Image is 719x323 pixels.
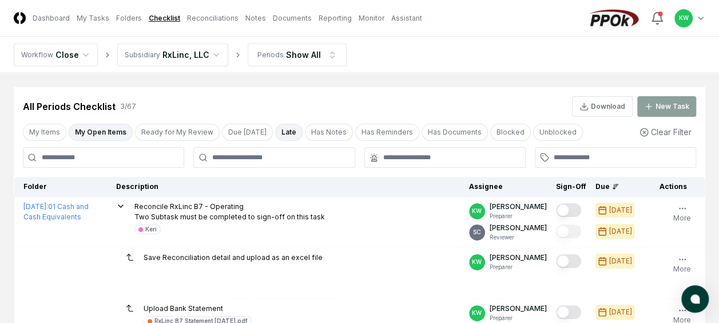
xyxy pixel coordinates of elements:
[490,263,547,271] p: Preparer
[464,177,551,197] th: Assignee
[125,50,160,60] div: Subsidiary
[635,121,696,143] button: Clear Filter
[671,202,693,226] button: More
[472,207,482,215] span: KW
[572,96,633,117] button: Download
[473,228,481,237] span: SC
[650,182,696,192] div: Actions
[116,13,142,23] a: Folders
[112,177,464,197] th: Description
[23,100,116,113] div: All Periods Checklist
[245,13,266,23] a: Notes
[14,44,347,66] nav: breadcrumb
[144,304,252,314] p: Upload Bank Statement
[305,124,353,141] button: Has Notes
[359,13,384,23] a: Monitor
[586,9,641,27] img: PPOk logo
[257,50,284,60] div: Periods
[134,202,325,222] p: Reconcile RxLinc B7 - Operating Two Subtask must be completed to sign-off on this task
[275,124,303,141] button: Late
[490,223,547,233] p: [PERSON_NAME]
[490,233,547,242] p: Reviewer
[319,13,352,23] a: Reporting
[248,44,347,66] button: PeriodsShow All
[286,49,321,61] div: Show All
[23,124,66,141] button: My Items
[23,202,48,211] span: [DATE] :
[490,124,531,141] button: Blocked
[551,177,591,197] th: Sign-Off
[595,182,641,192] div: Due
[609,307,632,317] div: [DATE]
[355,124,419,141] button: Has Reminders
[609,226,632,237] div: [DATE]
[609,205,632,215] div: [DATE]
[391,13,422,23] a: Assistant
[556,305,581,319] button: Mark complete
[135,124,220,141] button: Ready for My Review
[490,304,547,314] p: [PERSON_NAME]
[490,253,547,263] p: [PERSON_NAME]
[490,314,547,322] p: Preparer
[187,13,239,23] a: Reconciliations
[556,224,581,238] button: Mark complete
[556,254,581,268] button: Mark complete
[472,309,482,317] span: KW
[681,285,709,313] button: atlas-launcher
[422,124,488,141] button: Has Documents
[609,256,632,266] div: [DATE]
[21,50,53,60] div: Workflow
[673,8,694,29] button: KW
[23,202,89,221] a: [DATE]:01 Cash and Cash Equivalents
[490,212,547,220] p: Preparer
[556,203,581,217] button: Mark complete
[77,13,109,23] a: My Tasks
[533,124,583,141] button: Unblocked
[144,253,323,263] p: Save Reconciliation detail and upload as an excel file
[472,258,482,266] span: KW
[120,101,136,112] div: 3 / 67
[222,124,273,141] button: Due Today
[273,13,312,23] a: Documents
[69,124,133,141] button: My Open Items
[14,12,26,24] img: Logo
[145,225,157,234] div: Keri
[33,13,70,23] a: Dashboard
[490,202,547,212] p: [PERSON_NAME]
[679,14,689,22] span: KW
[14,177,112,197] th: Folder
[149,13,180,23] a: Checklist
[671,253,693,277] button: More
